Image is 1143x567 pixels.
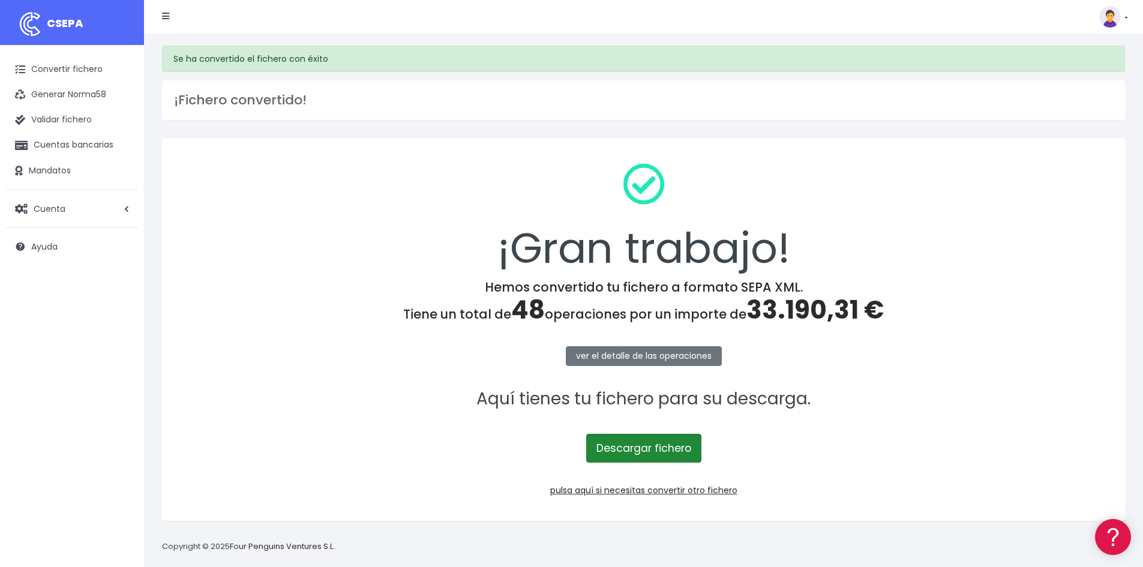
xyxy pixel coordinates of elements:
[174,92,1113,108] h3: ¡Fichero convertido!
[162,46,1125,72] div: Se ha convertido el fichero con éxito
[1099,6,1121,28] img: profile
[6,234,138,259] a: Ayuda
[230,541,335,552] a: Four Penguins Ventures S.L.
[47,16,83,31] span: CSEPA
[15,9,45,39] img: logo
[586,434,701,463] a: Descargar fichero
[6,57,138,82] a: Convertir fichero
[6,133,138,158] a: Cuentas bancarias
[6,158,138,184] a: Mandatos
[178,154,1109,280] div: ¡Gran trabajo!
[178,280,1109,325] h4: Hemos convertido tu fichero a formato SEPA XML. Tiene un total de operaciones por un importe de
[746,292,884,328] span: 33.190,31 €
[6,82,138,107] a: Generar Norma58
[566,346,722,366] a: ver el detalle de las operaciones
[550,484,737,496] a: pulsa aquí si necesitas convertir otro fichero
[162,541,337,553] p: Copyright © 2025 .
[178,386,1109,413] p: Aquí tienes tu fichero para su descarga.
[6,196,138,221] a: Cuenta
[6,107,138,133] a: Validar fichero
[34,202,65,214] span: Cuenta
[511,292,545,328] span: 48
[31,241,58,253] span: Ayuda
